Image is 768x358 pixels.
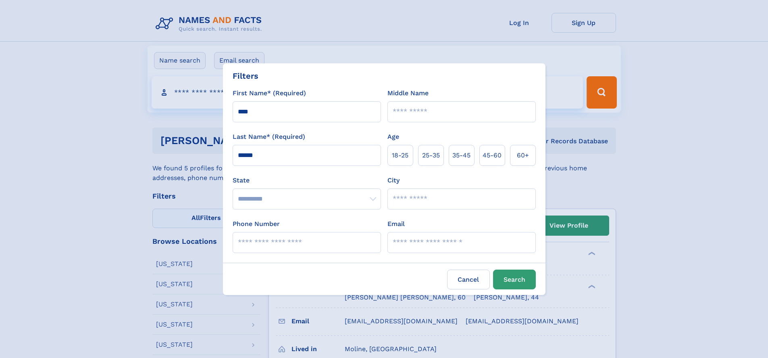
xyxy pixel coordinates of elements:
label: Last Name* (Required) [233,132,305,142]
span: 35‑45 [452,151,470,160]
label: Phone Number [233,219,280,229]
label: Middle Name [387,88,429,98]
label: State [233,176,381,185]
span: 25‑35 [422,151,440,160]
label: Cancel [447,270,490,289]
button: Search [493,270,536,289]
label: Age [387,132,399,142]
label: City [387,176,400,185]
label: Email [387,219,405,229]
div: Filters [233,70,258,82]
span: 45‑60 [483,151,502,160]
span: 18‑25 [392,151,408,160]
label: First Name* (Required) [233,88,306,98]
span: 60+ [517,151,529,160]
